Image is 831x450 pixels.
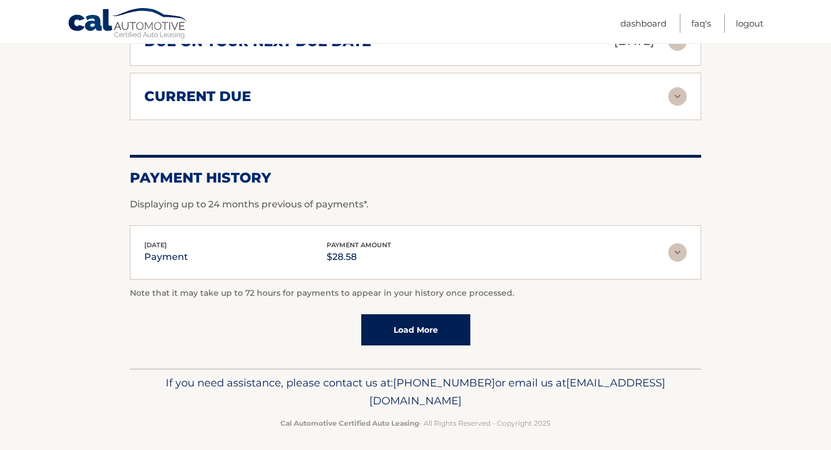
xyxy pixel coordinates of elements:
[137,374,694,411] p: If you need assistance, please contact us at: or email us at
[68,8,189,41] a: Cal Automotive
[280,419,419,427] strong: Cal Automotive Certified Auto Leasing
[691,14,711,33] a: FAQ's
[144,249,188,265] p: payment
[361,314,470,345] a: Load More
[620,14,667,33] a: Dashboard
[327,249,391,265] p: $28.58
[736,14,763,33] a: Logout
[130,198,701,211] p: Displaying up to 24 months previous of payments*.
[144,88,251,105] h2: current due
[668,243,687,262] img: accordion-rest.svg
[327,241,391,249] span: payment amount
[130,169,701,187] h2: Payment History
[393,376,495,389] span: [PHONE_NUMBER]
[137,417,694,429] p: - All Rights Reserved - Copyright 2025
[130,287,701,300] p: Note that it may take up to 72 hours for payments to appear in your history once processed.
[144,241,167,249] span: [DATE]
[668,87,687,106] img: accordion-rest.svg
